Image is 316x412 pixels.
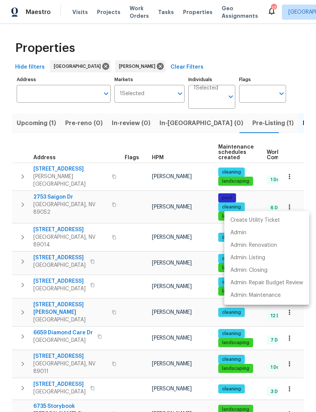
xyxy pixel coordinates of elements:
p: Create Utility Ticket [230,216,280,224]
p: Admin [230,229,246,237]
p: Admin: Repair Budget Review [230,279,303,287]
p: Admin: Maintenance [230,291,281,299]
p: Admin: Closing [230,266,268,274]
p: Admin: Listing [230,254,265,262]
p: Admin: Renovation [230,241,277,249]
